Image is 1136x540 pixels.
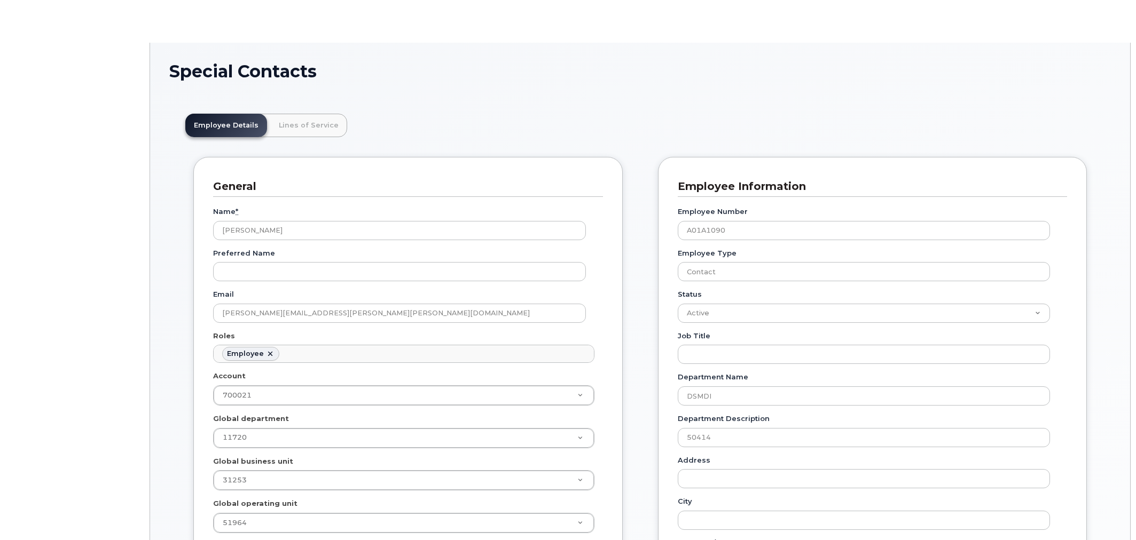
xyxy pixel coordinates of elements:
label: Roles [213,331,235,341]
span: 11720 [223,433,247,441]
span: 51964 [223,519,247,527]
label: Account [213,371,246,381]
a: 51964 [214,513,594,533]
label: Department Name [678,372,748,382]
a: Employee Details [185,114,267,137]
label: Job Title [678,331,710,341]
h3: Employee Information [678,179,1060,194]
a: 31253 [214,471,594,490]
span: 31253 [223,476,247,484]
label: Status [678,289,702,299]
a: 11720 [214,428,594,448]
label: Preferred Name [213,248,275,258]
abbr: required [236,207,238,216]
label: Email [213,289,234,299]
label: Global department [213,414,289,424]
label: Employee Type [678,248,737,258]
label: City [678,496,692,506]
label: Address [678,455,710,465]
span: 700021 [223,391,252,399]
div: Employee [227,350,264,358]
label: Department Description [678,414,770,424]
label: Employee Number [678,207,748,217]
a: 700021 [214,386,594,405]
label: Name [213,207,238,217]
label: Global operating unit [213,498,297,509]
h3: General [213,179,595,194]
label: Global business unit [213,456,293,466]
h1: Special Contacts [169,62,1111,81]
a: Lines of Service [270,114,347,137]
